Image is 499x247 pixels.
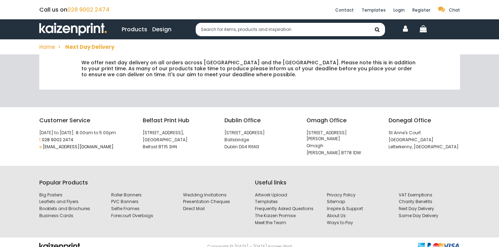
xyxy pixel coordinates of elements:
p: Ballsbridge [224,137,296,143]
img: Kaizen Print - We print for businesses who want results! [39,23,107,36]
a: Templates [362,7,386,13]
a: Leaflets and Flyers [39,199,101,205]
a: Direct Mail [183,206,244,212]
a: 028 9002 2474 [67,6,109,14]
a: Booklets and Brochures [39,206,101,212]
p: [STREET_ADDRESS] [224,130,296,136]
a: Business Cards [39,213,101,219]
p: [PERSON_NAME] BT78 1DW [306,150,378,156]
a: Products [122,25,147,34]
a: Inspire & Support [327,206,388,212]
a: Kaizen Print - We print for businesses who want results! [39,19,107,39]
a: Ways to Pay [327,220,388,226]
strong: Belfast Print Hub [143,116,214,125]
span: t: [39,137,42,143]
p: We offer next day delivery on all orders across [GEOGRAPHIC_DATA] and the [GEOGRAPHIC_DATA]. Plea... [81,60,418,77]
a: Charity Benefits [399,199,460,205]
a: Forecourt Overbags [111,213,173,219]
p: Letterkenny, [GEOGRAPHIC_DATA] [389,144,460,150]
a: 028 9002 2474 [42,137,73,143]
strong: Customer Service [39,116,132,125]
a: Design [152,25,171,34]
a: Contact [335,7,354,13]
a: Artwork Upload [255,192,316,198]
a: Presentation Cheques [183,199,244,205]
strong: Useful links [255,178,286,187]
strong: Omagh Office [306,116,378,125]
a: About Us [327,213,388,219]
p: [STREET_ADDRESS], [143,130,214,136]
a: Templates [255,199,316,205]
strong: Donegal Office [389,116,460,125]
a: Privacy Policy [327,192,388,198]
a: Meet the Team [255,220,316,226]
a: Wedding Invitations [183,192,244,198]
p: [STREET_ADDRESS][PERSON_NAME] [306,130,378,142]
a: Selfie Frames [111,206,173,212]
span: Next Day Delivery [65,43,114,51]
a: Big Posters [39,192,101,198]
p: Omagh [306,143,378,149]
strong: Popular Products [39,178,88,187]
a: PVC Banners [111,199,173,205]
a: Frequently Asked Questions [255,206,316,212]
a: Register [412,7,430,13]
a: The Kaizen Promise [255,213,316,219]
p: [GEOGRAPHIC_DATA] [143,137,214,143]
a: Login [393,7,405,13]
p: Belfast BT15 3HN [143,144,214,150]
p: Dublin D04 R6N3 [224,144,296,150]
a: VAT Exemptions [399,192,460,198]
strong: Dublin Office [224,116,296,125]
span: e: [39,144,43,150]
a: Home [39,43,55,51]
a: Same Day Delivery [399,213,460,219]
span: Chat [449,7,460,13]
a: Next Day Delivery [399,206,460,212]
a: Chat [438,7,460,13]
p: St Anne's Court [389,130,460,136]
a: Roller Banners [111,192,173,198]
div: Call us on [39,5,173,14]
a: Sitemap [327,199,388,205]
p: [DATE] to [DATE]: 8.00am to 5.00pm [39,130,132,136]
a: [EMAIL_ADDRESS][DOMAIN_NAME] [43,144,114,150]
p: [GEOGRAPHIC_DATA] [389,137,460,143]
